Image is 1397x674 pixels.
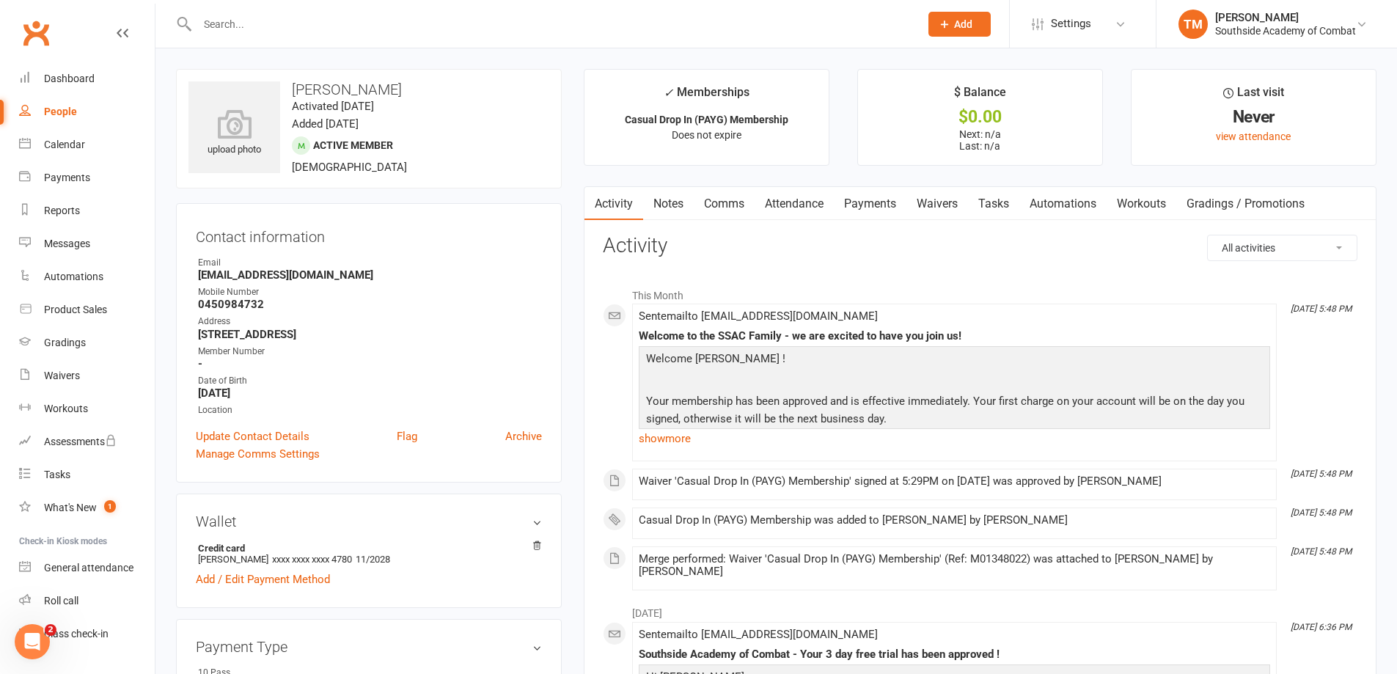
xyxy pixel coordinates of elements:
[1223,83,1284,109] div: Last visit
[198,374,542,388] div: Date of Birth
[198,387,542,400] strong: [DATE]
[198,328,542,341] strong: [STREET_ADDRESS]
[1019,187,1107,221] a: Automations
[1291,304,1352,314] i: [DATE] 5:48 PM
[44,205,80,216] div: Reports
[198,543,535,554] strong: Credit card
[1291,469,1352,479] i: [DATE] 5:48 PM
[198,256,542,270] div: Email
[603,235,1357,257] h3: Activity
[44,628,109,640] div: Class check-in
[193,14,909,34] input: Search...
[198,315,542,329] div: Address
[1216,131,1291,142] a: view attendance
[19,425,155,458] a: Assessments
[18,15,54,51] a: Clubworx
[928,12,991,37] button: Add
[19,293,155,326] a: Product Sales
[642,392,1266,431] p: Your membership has been approved and is effective immediately. Your first charge on your account...
[196,445,320,463] a: Manage Comms Settings
[198,403,542,417] div: Location
[639,648,1270,661] div: Southside Academy of Combat - Your 3 day free trial has been approved !
[639,514,1270,527] div: Casual Drop In (PAYG) Membership was added to [PERSON_NAME] by [PERSON_NAME]
[44,337,86,348] div: Gradings
[639,628,878,641] span: Sent email to [EMAIL_ADDRESS][DOMAIN_NAME]
[1291,508,1352,518] i: [DATE] 5:48 PM
[15,624,50,659] iframe: Intercom live chat
[292,117,359,131] time: Added [DATE]
[19,95,155,128] a: People
[188,109,280,158] div: upload photo
[44,562,133,574] div: General attendance
[44,238,90,249] div: Messages
[44,73,95,84] div: Dashboard
[19,194,155,227] a: Reports
[1215,11,1356,24] div: [PERSON_NAME]
[19,552,155,585] a: General attendance kiosk mode
[45,624,56,636] span: 2
[19,585,155,618] a: Roll call
[44,271,103,282] div: Automations
[968,187,1019,221] a: Tasks
[1145,109,1363,125] div: Never
[639,428,1270,449] a: show more
[196,571,330,588] a: Add / Edit Payment Method
[1176,187,1315,221] a: Gradings / Promotions
[188,81,549,98] h3: [PERSON_NAME]
[44,403,88,414] div: Workouts
[44,172,90,183] div: Payments
[625,114,788,125] strong: Casual Drop In (PAYG) Membership
[1291,546,1352,557] i: [DATE] 5:48 PM
[44,139,85,150] div: Calendar
[198,268,542,282] strong: [EMAIL_ADDRESS][DOMAIN_NAME]
[196,513,542,530] h3: Wallet
[643,187,694,221] a: Notes
[292,161,407,174] span: [DEMOGRAPHIC_DATA]
[639,330,1270,343] div: Welcome to the SSAC Family - we are excited to have you join us!
[19,227,155,260] a: Messages
[19,260,155,293] a: Automations
[1178,10,1208,39] div: TM
[505,428,542,445] a: Archive
[313,139,393,151] span: Active member
[44,595,78,607] div: Roll call
[954,83,1006,109] div: $ Balance
[198,345,542,359] div: Member Number
[196,428,309,445] a: Update Contact Details
[44,436,117,447] div: Assessments
[954,18,972,30] span: Add
[397,428,417,445] a: Flag
[19,62,155,95] a: Dashboard
[198,357,542,370] strong: -
[603,280,1357,304] li: This Month
[104,500,116,513] span: 1
[19,458,155,491] a: Tasks
[19,161,155,194] a: Payments
[196,541,542,567] li: [PERSON_NAME]
[44,304,107,315] div: Product Sales
[44,469,70,480] div: Tasks
[19,128,155,161] a: Calendar
[603,598,1357,621] li: [DATE]
[639,553,1270,578] div: Merge performed: Waiver 'Casual Drop In (PAYG) Membership' (Ref: M01348022) was attached to [PERS...
[1107,187,1176,221] a: Workouts
[196,639,542,655] h3: Payment Type
[196,223,542,245] h3: Contact information
[19,392,155,425] a: Workouts
[871,109,1089,125] div: $0.00
[694,187,755,221] a: Comms
[19,491,155,524] a: What's New1
[584,187,643,221] a: Activity
[664,83,749,110] div: Memberships
[906,187,968,221] a: Waivers
[672,129,741,141] span: Does not expire
[292,100,374,113] time: Activated [DATE]
[19,326,155,359] a: Gradings
[639,309,878,323] span: Sent email to [EMAIL_ADDRESS][DOMAIN_NAME]
[356,554,390,565] span: 11/2028
[639,475,1270,488] div: Waiver 'Casual Drop In (PAYG) Membership' signed at 5:29PM on [DATE] was approved by [PERSON_NAME]
[871,128,1089,152] p: Next: n/a Last: n/a
[44,502,97,513] div: What's New
[19,618,155,651] a: Class kiosk mode
[44,370,80,381] div: Waivers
